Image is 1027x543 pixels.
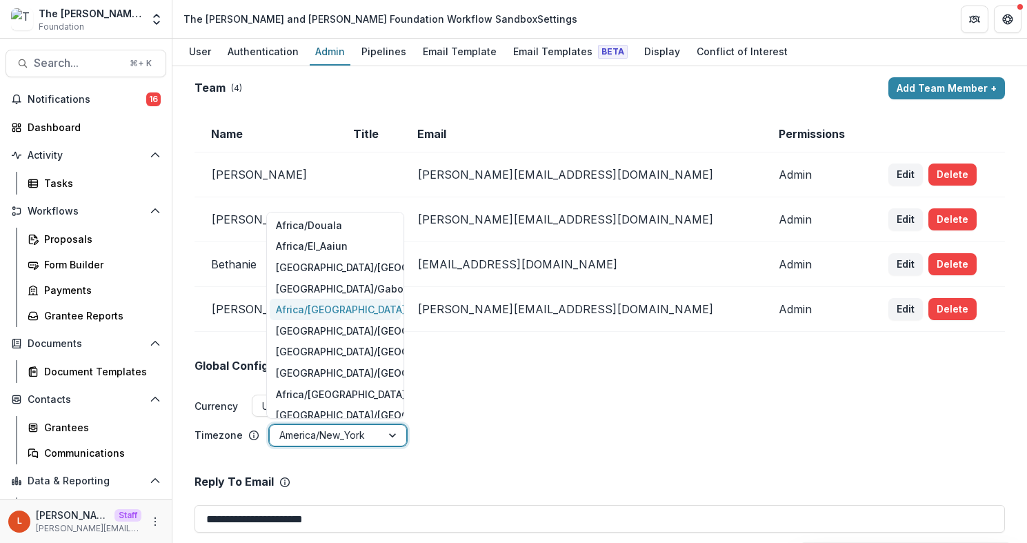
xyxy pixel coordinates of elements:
div: Document Templates [44,364,155,379]
a: Email Templates Beta [508,39,633,66]
td: [PERSON_NAME][EMAIL_ADDRESS][DOMAIN_NAME] [401,197,762,242]
div: Tasks [44,176,155,190]
td: Email [401,116,762,152]
div: The [PERSON_NAME] and [PERSON_NAME] Foundation Workflow Sandbox [39,6,141,21]
p: ( 4 ) [231,82,242,95]
div: [GEOGRAPHIC_DATA]/[GEOGRAPHIC_DATA] [270,320,401,342]
img: The Carol and James Collins Foundation Workflow Sandbox [11,8,33,30]
a: Pipelines [356,39,412,66]
a: Communications [22,442,166,464]
p: [PERSON_NAME] [36,508,109,522]
div: Admin [310,41,350,61]
div: [GEOGRAPHIC_DATA]/[GEOGRAPHIC_DATA] [270,257,401,278]
span: Notifications [28,94,146,106]
div: Africa/El_Aaiun [270,236,401,257]
div: Conflict of Interest [691,41,793,61]
div: [GEOGRAPHIC_DATA]/[GEOGRAPHIC_DATA] [270,342,401,363]
a: Grantees [22,416,166,439]
td: [PERSON_NAME][EMAIL_ADDRESS][DOMAIN_NAME] [401,152,762,197]
div: [GEOGRAPHIC_DATA]/[GEOGRAPHIC_DATA] [270,362,401,384]
button: More [147,513,163,530]
a: User [183,39,217,66]
p: Reply To Email [195,475,274,488]
div: Africa/Douala [270,215,401,236]
p: Timezone [195,428,243,442]
td: Admin [762,287,871,332]
div: Africa/[GEOGRAPHIC_DATA] [270,299,401,320]
td: [PERSON_NAME][EMAIL_ADDRESS][DOMAIN_NAME] [401,287,762,332]
div: Dashboard [28,120,155,135]
button: Delete [928,298,977,320]
td: [PERSON_NAME] [195,287,337,332]
button: Edit [888,253,923,275]
button: Open Workflows [6,200,166,222]
button: Partners [961,6,988,33]
a: Dashboard [6,116,166,139]
button: Open Data & Reporting [6,470,166,492]
button: Open Activity [6,144,166,166]
a: Conflict of Interest [691,39,793,66]
a: Document Templates [22,360,166,383]
div: Payments [44,283,155,297]
button: Add Team Member + [888,77,1005,99]
div: Grantee Reports [44,308,155,323]
div: User [183,41,217,61]
span: Workflows [28,206,144,217]
button: Edit [888,164,923,186]
h2: Global Configurations [195,359,315,373]
span: Contacts [28,394,144,406]
a: Tasks [22,172,166,195]
a: Proposals [22,228,166,250]
div: Email Template [417,41,502,61]
button: Delete [928,208,977,230]
div: Authentication [222,41,304,61]
button: Notifications16 [6,88,166,110]
td: Admin [762,242,871,287]
td: Name [195,116,337,152]
a: Grantee Reports [22,304,166,327]
button: Open Contacts [6,388,166,411]
span: Beta [598,45,628,59]
button: Open entity switcher [147,6,166,33]
span: Foundation [39,21,84,33]
td: [PERSON_NAME] [195,152,337,197]
a: Email Template [417,39,502,66]
h2: Team [195,81,226,95]
td: [EMAIL_ADDRESS][DOMAIN_NAME] [401,242,762,287]
div: Proposals [44,232,155,246]
div: [GEOGRAPHIC_DATA]/[GEOGRAPHIC_DATA] [270,404,401,426]
td: Permissions [762,116,871,152]
button: Search... [6,50,166,77]
td: Title [337,116,401,152]
td: Admin [762,197,871,242]
div: Africa/[GEOGRAPHIC_DATA] [270,384,401,405]
div: Form Builder [44,257,155,272]
div: Lucy [17,517,22,526]
a: Payments [22,279,166,302]
span: Activity [28,150,144,161]
a: Authentication [222,39,304,66]
a: Display [639,39,686,66]
button: Edit [888,208,923,230]
div: The [PERSON_NAME] and [PERSON_NAME] Foundation Workflow Sandbox Settings [183,12,577,26]
span: Data & Reporting [28,475,144,487]
nav: breadcrumb [178,9,583,29]
div: Email Templates [508,41,633,61]
div: Display [639,41,686,61]
button: Delete [928,164,977,186]
td: [PERSON_NAME] [195,197,337,242]
span: 16 [146,92,161,106]
a: Dashboard [22,497,166,520]
td: Bethanie [195,242,337,287]
a: Form Builder [22,253,166,276]
label: Currency [195,399,238,413]
td: Admin [762,152,871,197]
span: Search... [34,57,121,70]
button: Edit [888,298,923,320]
p: Staff [114,509,141,522]
p: [PERSON_NAME][EMAIL_ADDRESS][DOMAIN_NAME] [36,522,141,535]
button: Get Help [994,6,1021,33]
div: ⌘ + K [127,56,154,71]
div: Grantees [44,420,155,435]
button: Open Documents [6,333,166,355]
